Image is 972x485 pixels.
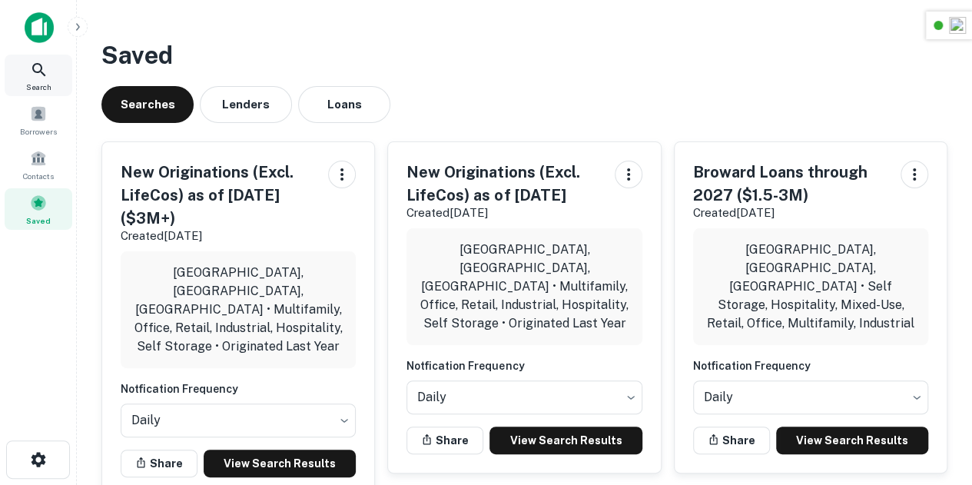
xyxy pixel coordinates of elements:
[20,125,57,138] span: Borrowers
[776,427,928,454] a: View Search Results
[693,161,888,207] h5: Broward Loans through 2027 ($1.5-3M)
[298,86,390,123] button: Loans
[693,204,888,222] p: Created [DATE]
[121,450,197,477] button: Share
[693,357,928,374] h6: Notfication Frequency
[406,427,483,454] button: Share
[26,81,51,93] span: Search
[5,144,72,185] a: Contacts
[23,170,54,182] span: Contacts
[26,214,51,227] span: Saved
[133,264,343,356] p: [GEOGRAPHIC_DATA], [GEOGRAPHIC_DATA], [GEOGRAPHIC_DATA] • Multifamily, Office, Retail, Industrial...
[406,376,642,419] div: Without label
[406,357,642,374] h6: Notfication Frequency
[121,161,316,230] h5: New Originations (Excl. LifeCos) as of [DATE] ($3M+)
[200,86,292,123] button: Lenders
[705,241,916,333] p: [GEOGRAPHIC_DATA], [GEOGRAPHIC_DATA], [GEOGRAPHIC_DATA] • Self Storage, Hospitality, Mixed-Use, R...
[121,380,356,397] h6: Notfication Frequency
[693,376,928,419] div: Without label
[204,450,356,477] a: View Search Results
[101,37,947,74] h3: Saved
[121,399,356,442] div: Without label
[406,204,602,222] p: Created [DATE]
[693,427,770,454] button: Share
[25,12,54,43] img: capitalize-icon.png
[895,362,972,436] iframe: Chat Widget
[5,99,72,141] a: Borrowers
[5,188,72,230] a: Saved
[406,161,602,207] h5: New Originations (Excl. LifeCos) as of [DATE]
[419,241,629,333] p: [GEOGRAPHIC_DATA], [GEOGRAPHIC_DATA], [GEOGRAPHIC_DATA] • Multifamily, Office, Retail, Industrial...
[5,55,72,96] a: Search
[121,227,316,245] p: Created [DATE]
[101,86,194,123] button: Searches
[489,427,642,454] a: View Search Results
